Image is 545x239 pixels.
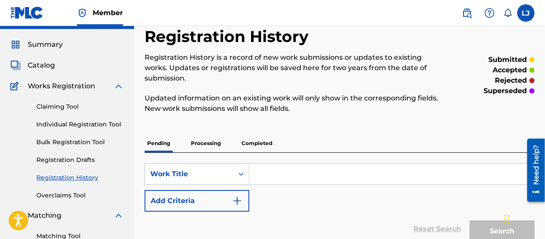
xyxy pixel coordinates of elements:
[10,39,21,50] img: Summary
[10,60,55,71] a: CatalogCatalog
[145,93,445,114] p: Updated information on an existing work will only show in the corresponding fields. New work subm...
[188,134,223,152] p: Processing
[36,155,124,165] a: Registration Drafts
[145,27,313,46] h2: Registration History
[28,210,61,221] span: Matching
[488,55,527,65] p: submitted
[10,81,22,91] img: Works Registration
[232,196,242,206] img: 9d2ae6d4665cec9f34b9.svg
[145,52,445,84] p: Registration History is a record of new work submissions or updates to existing works. Updates or...
[10,39,63,50] a: SummarySummary
[484,86,527,96] p: superseded
[113,81,124,91] img: expand
[458,4,476,22] a: Public Search
[28,81,95,91] span: Works Registration
[493,65,527,75] p: accepted
[36,173,124,182] a: Registration History
[239,134,275,152] p: Completed
[521,135,545,205] iframe: Resource Center
[504,206,510,232] div: Drag
[77,8,87,18] img: Top Rightsholder
[10,210,21,221] img: Matching
[10,6,44,19] img: MLC Logo
[481,4,498,22] div: Help
[484,8,495,18] img: help
[150,169,228,179] div: Work Title
[502,197,545,239] iframe: Chat Widget
[36,191,124,200] a: Overclaims Tool
[517,4,535,22] div: User Menu
[10,60,21,71] img: Catalog
[36,102,124,111] a: Claiming Tool
[113,210,124,221] img: expand
[36,120,124,129] a: Individual Registration Tool
[93,8,123,18] span: Member
[145,190,249,212] button: Add Criteria
[36,138,124,147] a: Bulk Registration Tool
[145,134,173,152] p: Pending
[503,9,512,17] div: Notifications
[28,39,63,50] span: Summary
[28,60,55,71] span: Catalog
[462,8,472,18] img: search
[495,75,527,86] p: rejected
